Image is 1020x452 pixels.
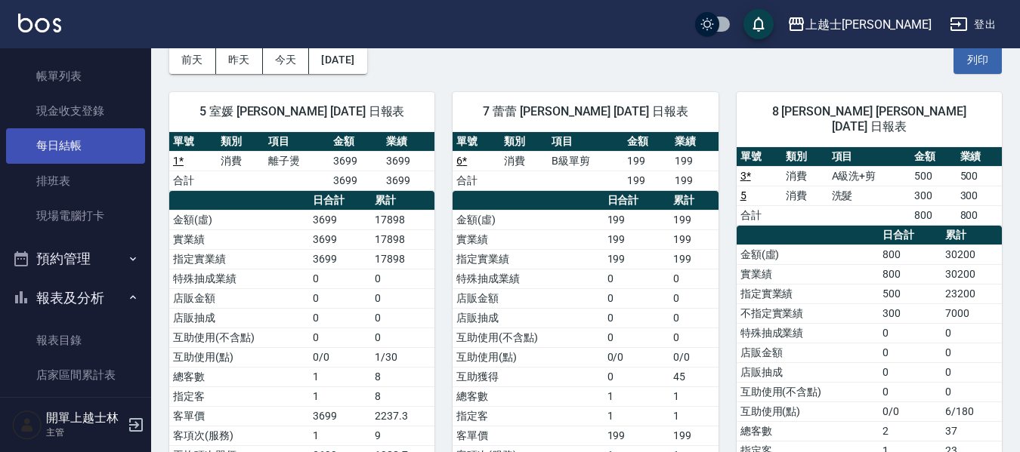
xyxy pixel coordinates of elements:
[217,151,264,171] td: 消費
[187,104,416,119] span: 5 室媛 [PERSON_NAME] [DATE] 日報表
[500,132,548,152] th: 類別
[879,421,941,441] td: 2
[879,244,941,264] td: 800
[782,166,827,186] td: 消費
[941,303,1002,323] td: 7000
[263,46,310,74] button: 今天
[309,347,371,367] td: 0/0
[604,426,670,445] td: 199
[500,151,548,171] td: 消費
[604,406,670,426] td: 1
[828,166,911,186] td: A級洗+剪
[371,367,435,386] td: 8
[6,323,145,358] a: 報表目錄
[169,269,309,288] td: 特殊抽成業績
[6,128,145,163] a: 每日結帳
[169,132,434,191] table: a dense table
[669,229,718,249] td: 199
[548,132,624,152] th: 項目
[879,303,941,323] td: 300
[169,171,217,190] td: 合計
[329,171,382,190] td: 3699
[371,327,435,347] td: 0
[957,205,1002,225] td: 800
[623,171,671,190] td: 199
[669,327,718,347] td: 0
[669,191,718,211] th: 累計
[371,308,435,327] td: 0
[743,9,774,39] button: save
[737,147,1002,226] table: a dense table
[941,382,1002,401] td: 0
[737,303,879,323] td: 不指定實業績
[828,186,911,205] td: 洗髮
[371,269,435,288] td: 0
[453,249,603,269] td: 指定實業績
[453,269,603,288] td: 特殊抽成業績
[941,284,1002,303] td: 23200
[453,406,603,426] td: 指定客
[46,426,123,439] p: 主管
[669,367,718,386] td: 45
[879,401,941,421] td: 0/0
[669,386,718,406] td: 1
[957,166,1002,186] td: 500
[309,249,371,269] td: 3699
[740,189,746,201] a: 5
[453,229,603,249] td: 實業績
[6,198,145,233] a: 現場電腦打卡
[879,226,941,245] th: 日合計
[309,386,371,406] td: 1
[453,327,603,347] td: 互助使用(不含點)
[309,191,371,211] th: 日合計
[6,239,145,278] button: 預約管理
[604,229,670,249] td: 199
[669,210,718,229] td: 199
[309,210,371,229] td: 3699
[309,269,371,288] td: 0
[548,151,624,171] td: B級單剪
[941,244,1002,264] td: 30200
[329,132,382,152] th: 金額
[879,323,941,343] td: 0
[604,210,670,229] td: 199
[169,229,309,249] td: 實業績
[169,308,309,327] td: 店販抽成
[737,284,879,303] td: 指定實業績
[604,327,670,347] td: 0
[671,171,719,190] td: 199
[371,426,435,445] td: 9
[453,347,603,367] td: 互助使用(點)
[329,151,382,171] td: 3699
[941,401,1002,421] td: 6/180
[941,421,1002,441] td: 37
[910,186,956,205] td: 300
[604,386,670,406] td: 1
[669,347,718,367] td: 0/0
[737,401,879,421] td: 互助使用(點)
[453,288,603,308] td: 店販金額
[879,362,941,382] td: 0
[453,132,718,191] table: a dense table
[18,14,61,32] img: Logo
[217,132,264,152] th: 類別
[453,386,603,406] td: 總客數
[12,410,42,440] img: Person
[309,308,371,327] td: 0
[169,327,309,347] td: 互助使用(不含點)
[6,164,145,198] a: 排班表
[910,166,956,186] td: 500
[805,15,932,34] div: 上越士[PERSON_NAME]
[957,186,1002,205] td: 300
[371,406,435,426] td: 2237.3
[604,288,670,308] td: 0
[169,386,309,406] td: 指定客
[879,284,941,303] td: 500
[879,343,941,362] td: 0
[453,308,603,327] td: 店販抽成
[941,343,1002,362] td: 0
[669,426,718,445] td: 199
[169,249,309,269] td: 指定實業績
[879,382,941,401] td: 0
[309,288,371,308] td: 0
